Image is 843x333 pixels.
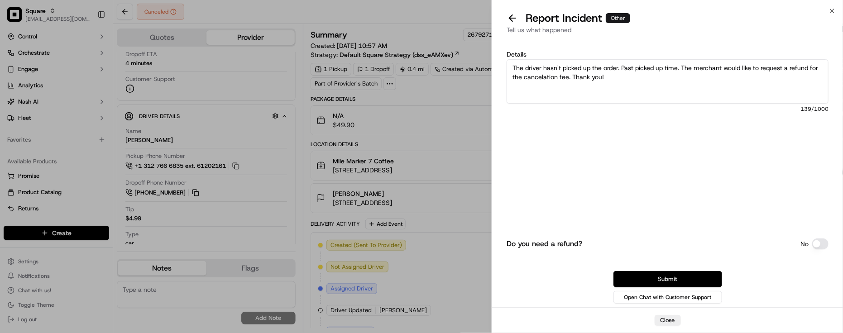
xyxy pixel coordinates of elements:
input: Got a question? Start typing here... [24,58,163,68]
div: Other [606,13,630,23]
div: We're available if you need us! [31,95,115,103]
img: Nash [9,9,27,27]
textarea: The driver hasn't picked up the order. Past picked up time. The merchant would like to request a ... [507,59,829,104]
label: Do you need a refund? [507,238,582,249]
button: Submit [613,271,722,287]
span: Pylon [90,153,110,160]
a: 💻API Documentation [73,128,149,144]
span: 139 /1000 [507,105,829,113]
span: Knowledge Base [18,131,69,140]
p: No [800,239,809,248]
div: Tell us what happened [507,25,829,40]
p: Welcome 👋 [9,36,165,51]
a: 📗Knowledge Base [5,128,73,144]
p: Report Incident [526,11,630,25]
label: Details [507,51,829,57]
div: 💻 [77,132,84,139]
div: Start new chat [31,86,148,95]
button: Close [655,315,681,326]
img: 1736555255976-a54dd68f-1ca7-489b-9aae-adbdc363a1c4 [9,86,25,103]
a: Powered byPylon [64,153,110,160]
button: Open Chat with Customer Support [613,291,722,304]
button: Start new chat [154,89,165,100]
div: 📗 [9,132,16,139]
span: API Documentation [86,131,145,140]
